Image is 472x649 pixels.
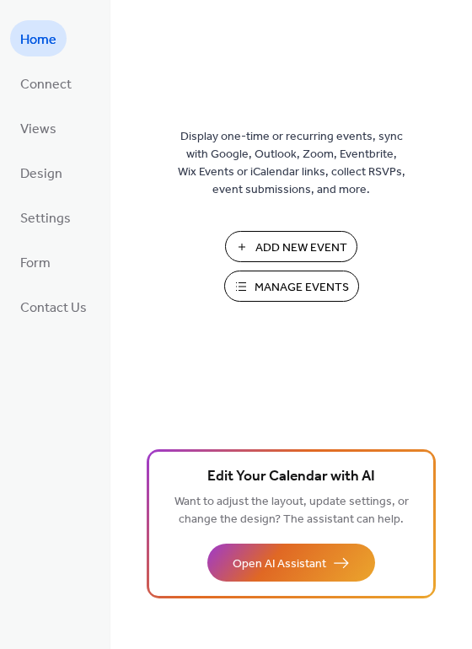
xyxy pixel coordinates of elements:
span: Connect [20,72,72,98]
span: Views [20,116,56,142]
a: Design [10,154,72,190]
span: Edit Your Calendar with AI [207,465,375,489]
span: Settings [20,206,71,232]
button: Add New Event [225,231,357,262]
span: Design [20,161,62,187]
a: Views [10,110,67,146]
a: Settings [10,199,81,235]
a: Home [10,20,67,56]
span: Open AI Assistant [233,555,326,573]
button: Manage Events [224,271,359,302]
a: Form [10,244,61,280]
span: Display one-time or recurring events, sync with Google, Outlook, Zoom, Eventbrite, Wix Events or ... [178,128,405,199]
span: Contact Us [20,295,87,321]
span: Want to adjust the layout, update settings, or change the design? The assistant can help. [174,491,409,531]
a: Connect [10,65,82,101]
span: Home [20,27,56,53]
a: Contact Us [10,288,97,324]
span: Manage Events [255,279,349,297]
button: Open AI Assistant [207,544,375,582]
span: Add New Event [255,239,347,257]
span: Form [20,250,51,276]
